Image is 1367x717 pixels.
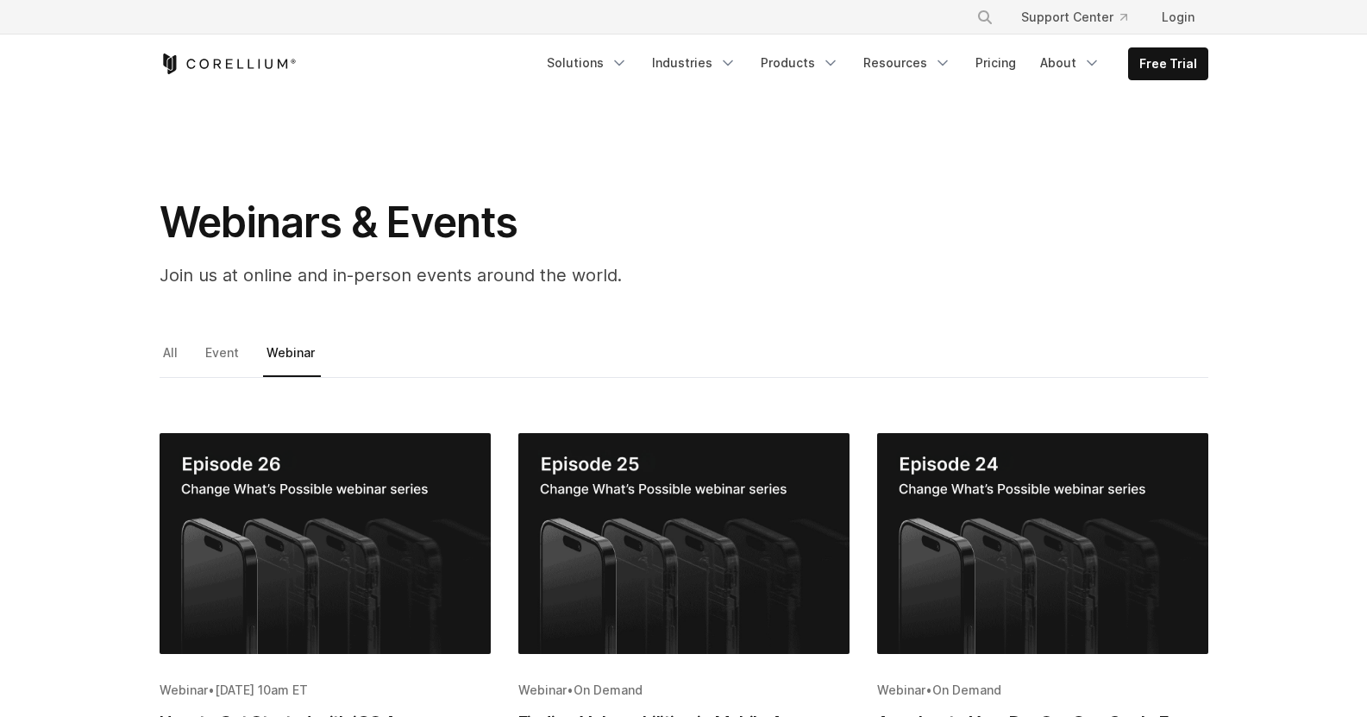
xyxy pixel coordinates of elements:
img: Accelerate Your DevSecOps Cycle For Building More Secure Mobile Apps [877,433,1208,654]
a: Login [1148,2,1208,33]
a: All [160,341,184,377]
a: Industries [642,47,747,79]
a: Free Trial [1129,48,1207,79]
div: • [160,682,491,699]
img: Finding Vulnerabilities in Mobile Apps Faster [518,433,850,654]
a: About [1030,47,1111,79]
div: Navigation Menu [956,2,1208,33]
p: Join us at online and in-person events around the world. [160,262,850,288]
span: [DATE] 10am ET [215,682,308,697]
a: Resources [853,47,962,79]
a: Pricing [965,47,1026,79]
div: Navigation Menu [536,47,1208,80]
a: Corellium Home [160,53,297,74]
button: Search [969,2,1000,33]
span: Webinar [160,682,208,697]
span: Webinar [877,682,925,697]
a: Products [750,47,850,79]
span: On Demand [932,682,1001,697]
h1: Webinars & Events [160,197,850,248]
span: Webinar [518,682,567,697]
a: Solutions [536,47,638,79]
div: • [877,682,1208,699]
a: Event [202,341,245,377]
a: Support Center [1007,2,1141,33]
img: How to Get Started with iOS App Pentesting and Security in 2025 [160,433,491,654]
span: On Demand [574,682,643,697]
div: • [518,682,850,699]
a: Webinar [263,341,321,377]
